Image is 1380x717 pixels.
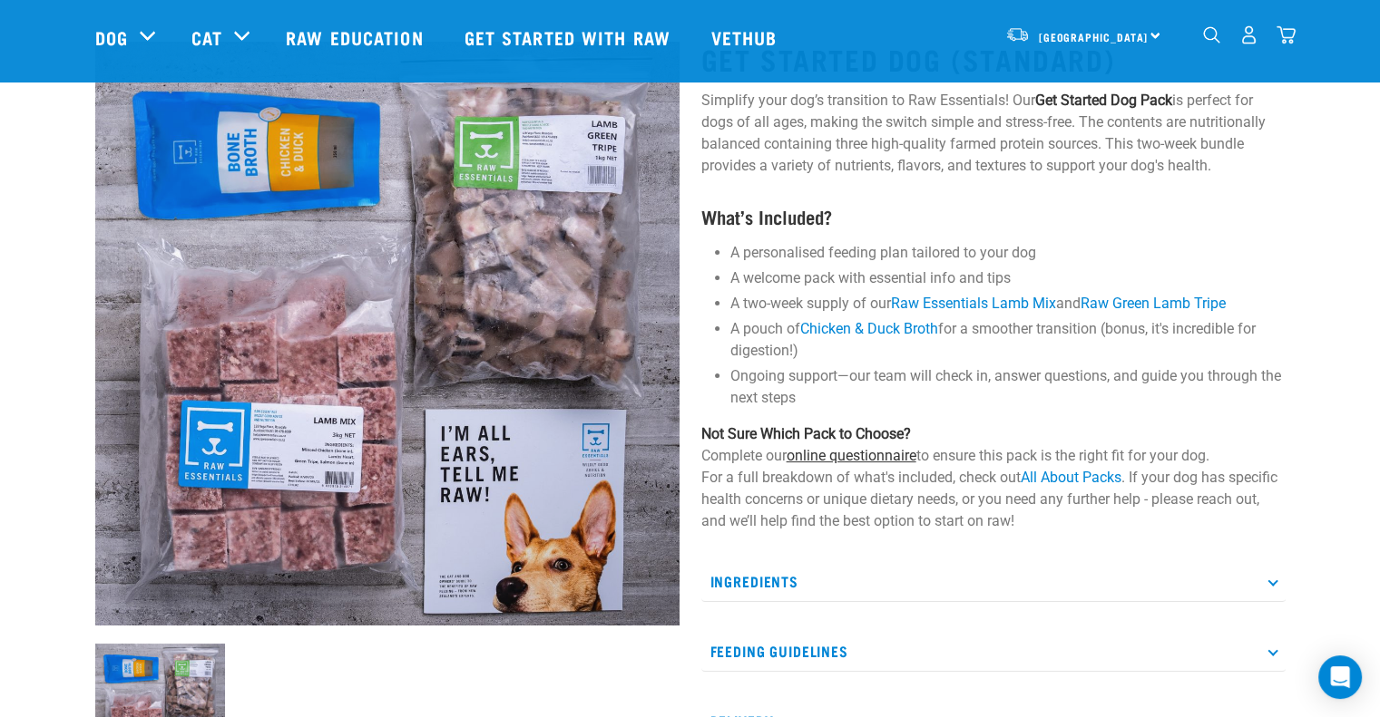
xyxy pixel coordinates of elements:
[730,318,1286,362] li: A pouch of for a smoother transition (bonus, it's incredible for digestion!)
[730,365,1286,409] li: Ongoing support—our team will check in, answer questions, and guide you through the next steps
[701,561,1286,602] p: Ingredients
[268,1,445,73] a: Raw Education
[191,24,222,51] a: Cat
[730,267,1286,289] li: A welcome pack with essential info and tips
[1021,469,1121,486] a: All About Packs
[1039,34,1149,40] span: [GEOGRAPHIC_DATA]
[95,42,680,625] img: NSP Dog Standard Update
[1239,25,1258,44] img: user.png
[701,631,1286,672] p: Feeding Guidelines
[787,447,916,464] a: online questionnaire
[701,423,1286,532] p: Complete our to ensure this pack is the right fit for your dog. For a full breakdown of what's in...
[800,320,938,337] a: Chicken & Duck Broth
[730,293,1286,315] li: A two-week supply of our and
[446,1,693,73] a: Get started with Raw
[1005,26,1030,43] img: van-moving.png
[693,1,800,73] a: Vethub
[701,90,1286,177] p: Simplify your dog’s transition to Raw Essentials! Our is perfect for dogs of all ages, making the...
[730,242,1286,264] li: A personalised feeding plan tailored to your dog
[1277,25,1296,44] img: home-icon@2x.png
[1318,655,1362,699] div: Open Intercom Messenger
[1081,295,1226,312] a: Raw Green Lamb Tripe
[1035,92,1172,109] strong: Get Started Dog Pack
[95,24,128,51] a: Dog
[701,211,832,221] strong: What’s Included?
[701,425,911,442] strong: Not Sure Which Pack to Choose?
[891,295,1056,312] a: Raw Essentials Lamb Mix
[1203,26,1220,44] img: home-icon-1@2x.png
